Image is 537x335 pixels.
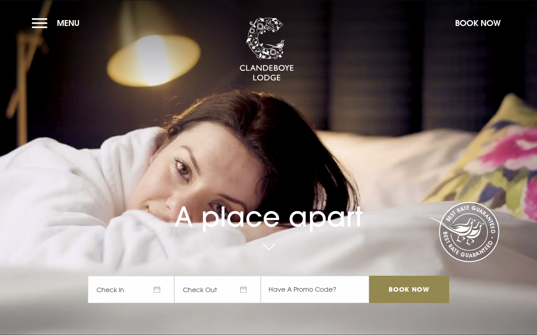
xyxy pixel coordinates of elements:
[451,13,505,33] button: Book Now
[57,18,80,28] span: Menu
[369,276,449,303] input: Book Now
[174,276,261,303] span: Check Out
[261,276,369,303] input: Have A Promo Code?
[88,276,174,303] span: Check In
[88,180,449,233] h1: A place apart
[32,13,84,33] button: Menu
[239,18,294,82] img: Clandeboye Lodge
